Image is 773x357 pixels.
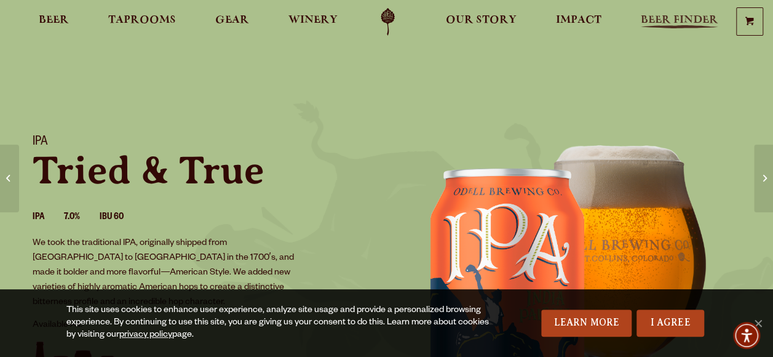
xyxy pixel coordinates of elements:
[641,15,718,25] span: Beer Finder
[548,8,609,36] a: Impact
[33,151,372,190] p: Tried & True
[438,8,525,36] a: Our Story
[33,135,372,151] h1: IPA
[215,15,249,25] span: Gear
[541,310,632,337] a: Learn More
[66,305,493,342] div: This site uses cookies to enhance user experience, analyze site usage and provide a personalized ...
[39,15,69,25] span: Beer
[365,8,411,36] a: Odell Home
[636,310,704,337] a: I Agree
[64,210,100,226] li: 7.0%
[633,8,726,36] a: Beer Finder
[100,8,184,36] a: Taprooms
[33,236,304,310] p: We took the traditional IPA, originally shipped from [GEOGRAPHIC_DATA] to [GEOGRAPHIC_DATA] in th...
[119,331,172,340] a: privacy policy
[288,15,338,25] span: Winery
[556,15,601,25] span: Impact
[446,15,517,25] span: Our Story
[108,15,176,25] span: Taprooms
[31,8,77,36] a: Beer
[207,8,257,36] a: Gear
[100,210,143,226] li: IBU 60
[280,8,346,36] a: Winery
[33,210,64,226] li: IPA
[733,322,760,349] div: Accessibility Menu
